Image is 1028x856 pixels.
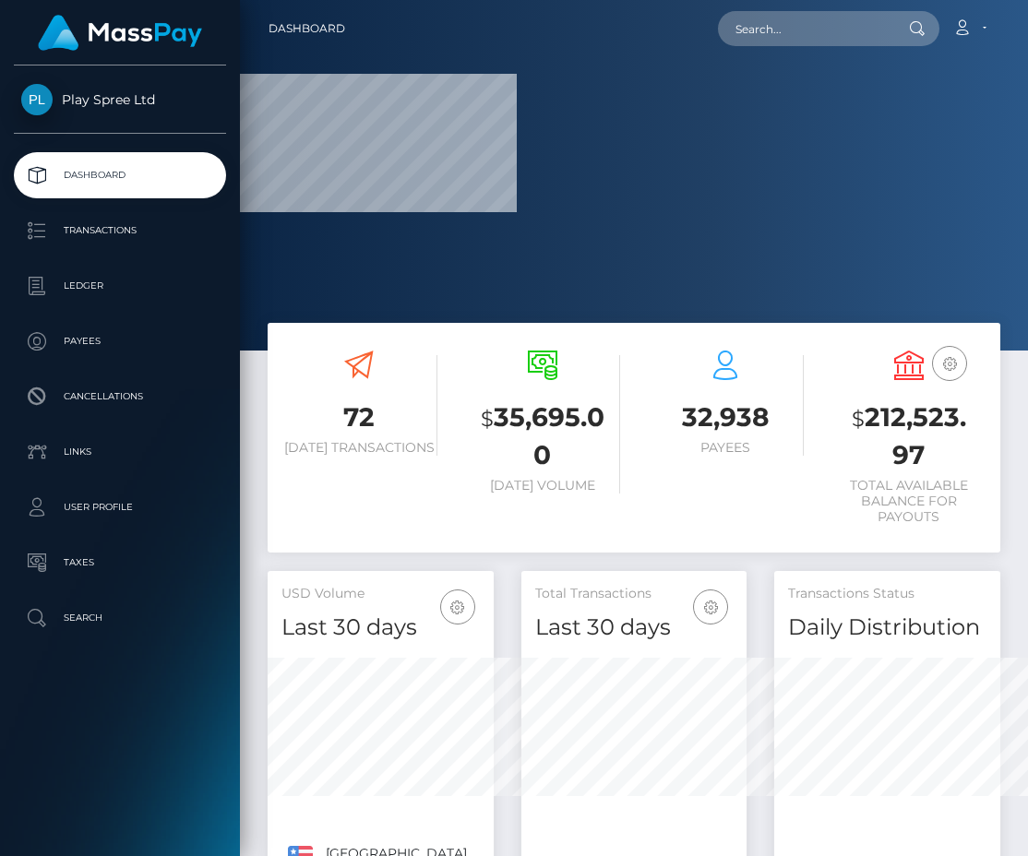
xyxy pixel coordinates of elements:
[718,11,891,46] input: Search...
[281,440,437,456] h6: [DATE] Transactions
[21,549,219,577] p: Taxes
[831,399,987,473] h3: 212,523.97
[14,374,226,420] a: Cancellations
[21,217,219,244] p: Transactions
[852,406,865,432] small: $
[14,595,226,641] a: Search
[14,263,226,309] a: Ledger
[269,9,345,48] a: Dashboard
[535,585,734,603] h5: Total Transactions
[281,612,480,644] h4: Last 30 days
[14,208,226,254] a: Transactions
[481,406,494,432] small: $
[831,478,987,524] h6: Total Available Balance for Payouts
[281,585,480,603] h5: USD Volume
[648,399,804,435] h3: 32,938
[788,612,986,644] h4: Daily Distribution
[21,383,219,410] p: Cancellations
[38,15,202,51] img: MassPay Logo
[788,585,986,603] h5: Transactions Status
[465,478,621,493] h6: [DATE] Volume
[21,604,219,632] p: Search
[535,612,734,644] h4: Last 30 days
[14,91,226,108] span: Play Spree Ltd
[281,399,437,435] h3: 72
[14,318,226,364] a: Payees
[21,272,219,300] p: Ledger
[21,438,219,466] p: Links
[21,493,219,521] p: User Profile
[21,84,53,115] img: Play Spree Ltd
[14,484,226,530] a: User Profile
[465,399,621,473] h3: 35,695.00
[14,152,226,198] a: Dashboard
[14,540,226,586] a: Taxes
[648,440,804,456] h6: Payees
[21,161,219,189] p: Dashboard
[21,327,219,355] p: Payees
[14,429,226,475] a: Links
